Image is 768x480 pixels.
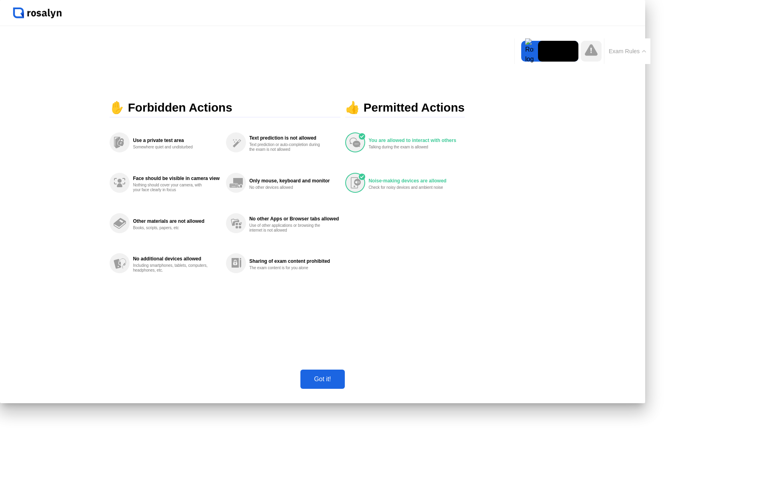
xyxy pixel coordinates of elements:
button: Got it! [300,370,344,389]
div: Text prediction or auto-completion during the exam is not allowed [249,142,325,152]
div: The exam content is for you alone [249,266,325,270]
div: You are allowed to interact with others [368,138,463,143]
div: No additional devices allowed [133,256,220,262]
div: No other devices allowed [249,185,325,190]
div: 👍 Permitted Actions [345,98,464,118]
div: Talking during the exam is allowed [368,145,444,150]
div: Check for noisy devices and ambient noise [368,185,444,190]
div: Use of other applications or browsing the internet is not allowed [249,223,325,233]
div: Other materials are not allowed [133,218,220,224]
div: Including smartphones, tablets, computers, headphones, etc. [133,263,208,273]
div: No other Apps or Browser tabs allowed [249,216,339,222]
div: Got it! [303,376,342,383]
div: Sharing of exam content prohibited [249,258,339,264]
div: Use a private test area [133,138,220,143]
div: Somewhere quiet and undisturbed [133,145,208,150]
button: Exam Rules [606,48,649,55]
div: Only mouse, keyboard and monitor [249,178,339,184]
div: Books, scripts, papers, etc [133,226,208,230]
div: ✋ Forbidden Actions [110,98,340,118]
div: Face should be visible in camera view [133,176,220,181]
div: Noise-making devices are allowed [368,178,463,184]
div: Nothing should cover your camera, with your face clearly in focus [133,183,208,192]
div: Text prediction is not allowed [249,135,339,141]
